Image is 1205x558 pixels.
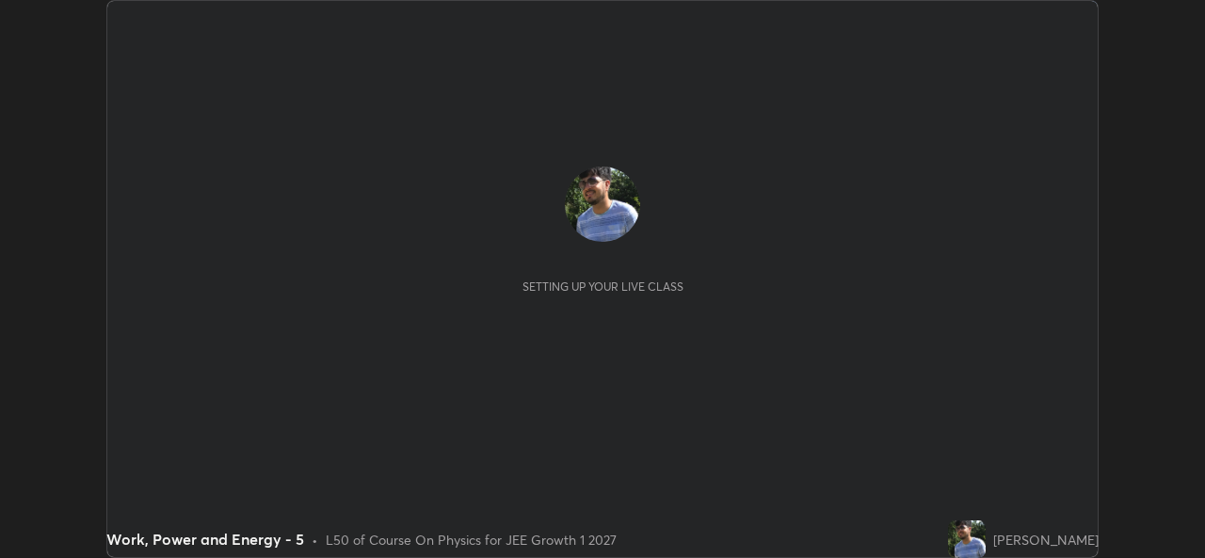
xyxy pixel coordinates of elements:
[326,530,617,550] div: L50 of Course On Physics for JEE Growth 1 2027
[948,520,986,558] img: c9c2625264e04309a598a922e55f7e3d.jpg
[993,530,1099,550] div: [PERSON_NAME]
[565,167,640,242] img: c9c2625264e04309a598a922e55f7e3d.jpg
[522,279,683,294] div: Setting up your live class
[312,530,318,550] div: •
[106,528,304,550] div: Work, Power and Energy - 5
